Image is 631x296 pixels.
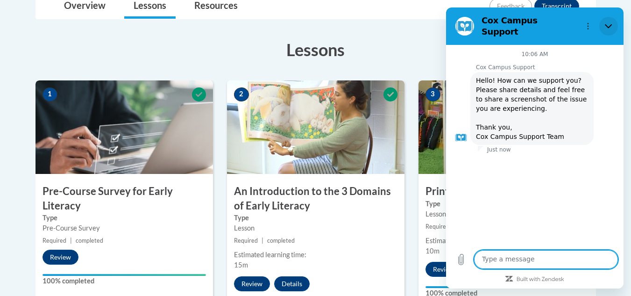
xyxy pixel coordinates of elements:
span: Required [43,237,66,244]
h3: An Introduction to the 3 Domains of Early Literacy [227,184,404,213]
span: completed [76,237,103,244]
span: Required [234,237,258,244]
span: 10m [425,247,440,255]
span: Required [425,223,449,230]
img: Course Image [418,80,596,174]
label: 100% completed [43,276,206,286]
button: Review [425,262,461,277]
div: Your progress [425,286,589,288]
h3: Lessons [35,38,596,61]
img: Course Image [227,80,404,174]
span: 1 [43,87,57,101]
div: Your progress [43,274,206,276]
img: Course Image [35,80,213,174]
span: 15m [234,261,248,269]
div: Lesson [234,223,397,233]
button: Review [234,276,270,291]
label: Type [43,213,206,223]
button: Review [43,250,78,265]
iframe: Messaging window [446,7,624,289]
h3: Pre-Course Survey for Early Literacy [35,184,213,213]
span: | [70,237,72,244]
h3: Print Awareness [418,184,596,199]
div: Lesson [425,209,589,219]
label: Type [234,213,397,223]
label: Type [425,199,589,209]
span: 3 [425,87,440,101]
div: Estimated learning time: [425,236,589,246]
span: | [262,237,263,244]
span: 2 [234,87,249,101]
span: completed [267,237,295,244]
div: Estimated learning time: [234,250,397,260]
div: Pre-Course Survey [43,223,206,233]
button: Details [274,276,310,291]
